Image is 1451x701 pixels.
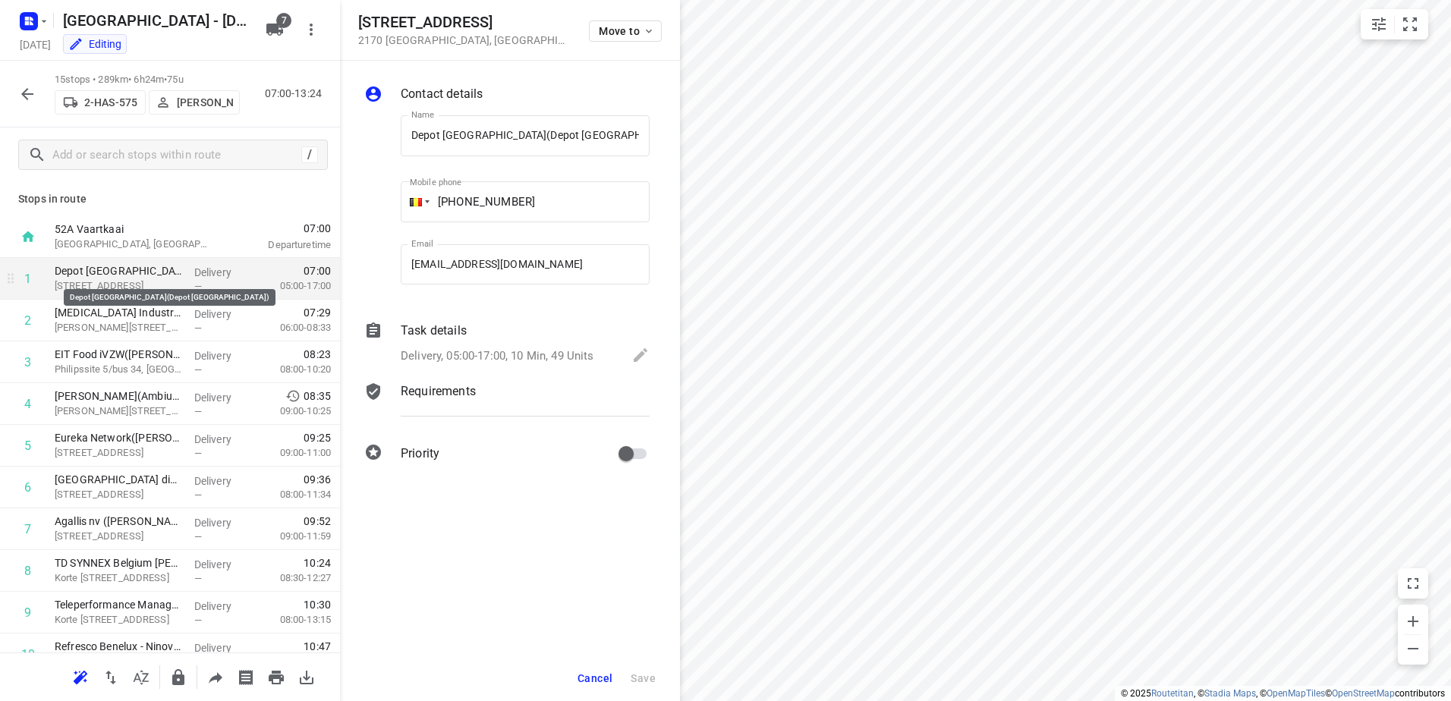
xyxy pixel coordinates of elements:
button: Move to [589,20,662,42]
div: 5 [24,439,31,453]
p: 08:00-13:15 [256,612,331,627]
span: 08:23 [304,347,331,362]
span: 08:35 [304,388,331,404]
h5: [STREET_ADDRESS] [358,14,571,31]
p: 08:00-11:34 [256,487,331,502]
input: 1 (702) 123-4567 [401,181,650,222]
p: 09:00-11:00 [256,445,331,461]
p: Delivery [194,473,250,489]
p: Delivery [194,515,250,530]
p: Delivery [194,432,250,447]
p: 09:00-10:25 [256,404,331,419]
p: Task details [401,322,467,340]
p: 07:00-13:24 [265,86,328,102]
div: Belgium: + 32 [401,181,430,222]
input: Add or search stops within route [52,143,301,167]
span: — [194,364,202,376]
span: 10:30 [304,597,331,612]
p: Teleperformance Managed Services(Elodie Haesendonck / Frank Schraets) [55,597,182,612]
button: 2-HAS-575 [55,90,146,115]
p: 08:30-12:27 [256,571,331,586]
p: Depot [GEOGRAPHIC_DATA](Depot [GEOGRAPHIC_DATA]) [55,263,182,278]
span: — [194,281,202,292]
span: 09:25 [304,430,331,445]
p: Refresco Benelux - Ninove (BE)(Receptie/ Rob Jansen) [55,639,182,654]
button: Lock route [163,662,194,693]
span: Reverse route [96,669,126,684]
span: 10:24 [304,555,331,571]
p: [GEOGRAPHIC_DATA], [GEOGRAPHIC_DATA] [55,237,212,252]
p: Delivery [194,348,250,363]
button: Fit zoom [1395,9,1425,39]
p: Requirements [401,382,476,401]
svg: Early [285,388,301,404]
p: 05:00-17:00 [256,278,331,294]
div: You are currently in edit mode. [68,36,121,52]
p: Contact details [401,85,483,103]
div: 2 [24,313,31,328]
div: Task detailsDelivery, 05:00-17:00, 10 Min, 49 Units [364,322,650,367]
li: © 2025 , © , © © contributors [1121,688,1445,699]
div: Requirements [364,382,650,428]
div: 9 [24,605,31,620]
p: 15 stops • 289km • 6h24m [55,73,240,87]
button: 7 [260,14,290,45]
span: — [194,615,202,626]
div: 7 [24,522,31,536]
p: Georges Gilliotstraat 60, Hemiksem [55,320,182,335]
a: OpenMapTiles [1267,688,1325,699]
div: 3 [24,355,31,369]
span: — [194,489,202,501]
p: Delivery [194,265,250,280]
span: — [194,322,202,334]
span: — [194,448,202,459]
span: Share route [200,669,231,684]
p: 09:00-11:59 [256,529,331,544]
svg: Edit [631,346,650,364]
button: Cancel [571,665,618,692]
p: Korte Keppestraat 23/bus 201, Aalst [55,612,182,627]
div: 8 [24,564,31,578]
div: 4 [24,397,31,411]
button: More [296,14,326,45]
button: Map settings [1364,9,1394,39]
p: [STREET_ADDRESS] [55,529,182,544]
div: 1 [24,272,31,286]
p: [PERSON_NAME] [177,96,233,108]
span: Sort by time window [126,669,156,684]
h5: Antwerpen - Wednesday [57,8,253,33]
p: [STREET_ADDRESS] [55,487,182,502]
p: Vrije Universiteit Brussel dienst DICT(Marleen Mertens / Corina Schouteet) [55,472,182,487]
p: 2-HAS-575 [84,96,137,108]
div: / [301,146,318,163]
p: Delivery [194,390,250,405]
span: Download route [291,669,322,684]
a: OpenStreetMap [1332,688,1395,699]
span: 07:00 [304,263,331,278]
p: Korte Keppestraat 19, Erembodegem [55,571,182,586]
span: Print route [261,669,291,684]
span: 10:47 [304,639,331,654]
p: Gaston Geenslaan 11/B4, Heverlee [55,404,182,419]
p: 52A Vaartkaai [55,222,212,237]
p: Delivery, 05:00-17:00, 10 Min, 49 Units [401,347,594,365]
p: TD SYNNEX Belgium B.V. - Erembodegem(Jurgen Verleysen) [55,555,182,571]
p: Delivery [194,599,250,614]
h5: Project date [14,36,57,53]
p: 06:00-08:33 [256,320,331,335]
span: Cancel [578,672,612,684]
p: [PERSON_NAME](Ambius - [GEOGRAPHIC_DATA]) [55,388,182,404]
a: Stadia Maps [1204,688,1256,699]
p: 2170 [GEOGRAPHIC_DATA] , [GEOGRAPHIC_DATA] [358,34,571,46]
span: 7 [276,13,291,28]
p: Eureka Network(Valérie Parmentier) [55,430,182,445]
p: Priority [401,445,439,463]
span: — [194,531,202,542]
p: Proviron Industries(Ambius - België) [55,305,182,320]
span: • [164,74,167,85]
div: small contained button group [1361,9,1428,39]
p: [STREET_ADDRESS] [55,278,182,294]
p: Delivery [194,557,250,572]
span: 07:00 [231,221,331,236]
div: Contact details [364,85,650,106]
